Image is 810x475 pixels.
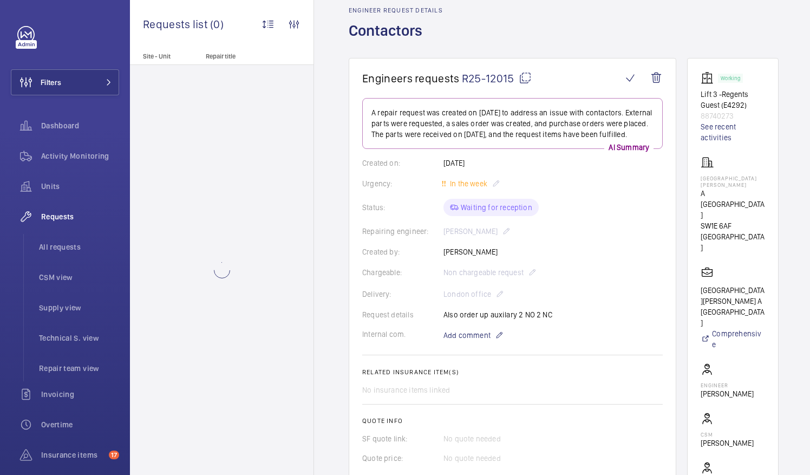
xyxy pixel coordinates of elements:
[362,417,663,425] h2: Quote info
[39,302,119,313] span: Supply view
[701,328,765,350] a: Comprehensive
[130,53,201,60] p: Site - Unit
[349,21,443,58] h1: Contactors
[41,211,119,222] span: Requests
[143,17,210,31] span: Requests list
[11,69,119,95] button: Filters
[39,333,119,343] span: Technical S. view
[462,71,532,85] span: R25-12015
[701,285,765,328] p: [GEOGRAPHIC_DATA][PERSON_NAME] A [GEOGRAPHIC_DATA]
[41,151,119,161] span: Activity Monitoring
[701,431,754,438] p: CSM
[701,220,765,253] p: SW1E 6AF [GEOGRAPHIC_DATA]
[701,188,765,220] p: A [GEOGRAPHIC_DATA]
[604,142,654,153] p: AI Summary
[443,330,491,341] span: Add comment
[701,438,754,448] p: [PERSON_NAME]
[362,71,460,85] span: Engineers requests
[701,71,718,84] img: elevator.svg
[701,175,765,188] p: [GEOGRAPHIC_DATA][PERSON_NAME]
[41,120,119,131] span: Dashboard
[206,53,277,60] p: Repair title
[362,368,663,376] h2: Related insurance item(s)
[701,388,754,399] p: [PERSON_NAME]
[701,382,754,388] p: Engineer
[701,89,765,110] p: Lift 3 -Regents Guest (E4292)
[109,451,119,459] span: 17
[39,242,119,252] span: All requests
[41,419,119,430] span: Overtime
[41,450,104,460] span: Insurance items
[721,76,740,80] p: Working
[371,107,654,140] p: A repair request was created on [DATE] to address an issue with contactors. External parts were r...
[701,121,765,143] a: See recent activities
[41,77,61,88] span: Filters
[39,272,119,283] span: CSM view
[39,363,119,374] span: Repair team view
[41,389,119,400] span: Invoicing
[701,110,765,121] p: 88740273
[41,181,119,192] span: Units
[349,6,443,14] h2: Engineer request details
